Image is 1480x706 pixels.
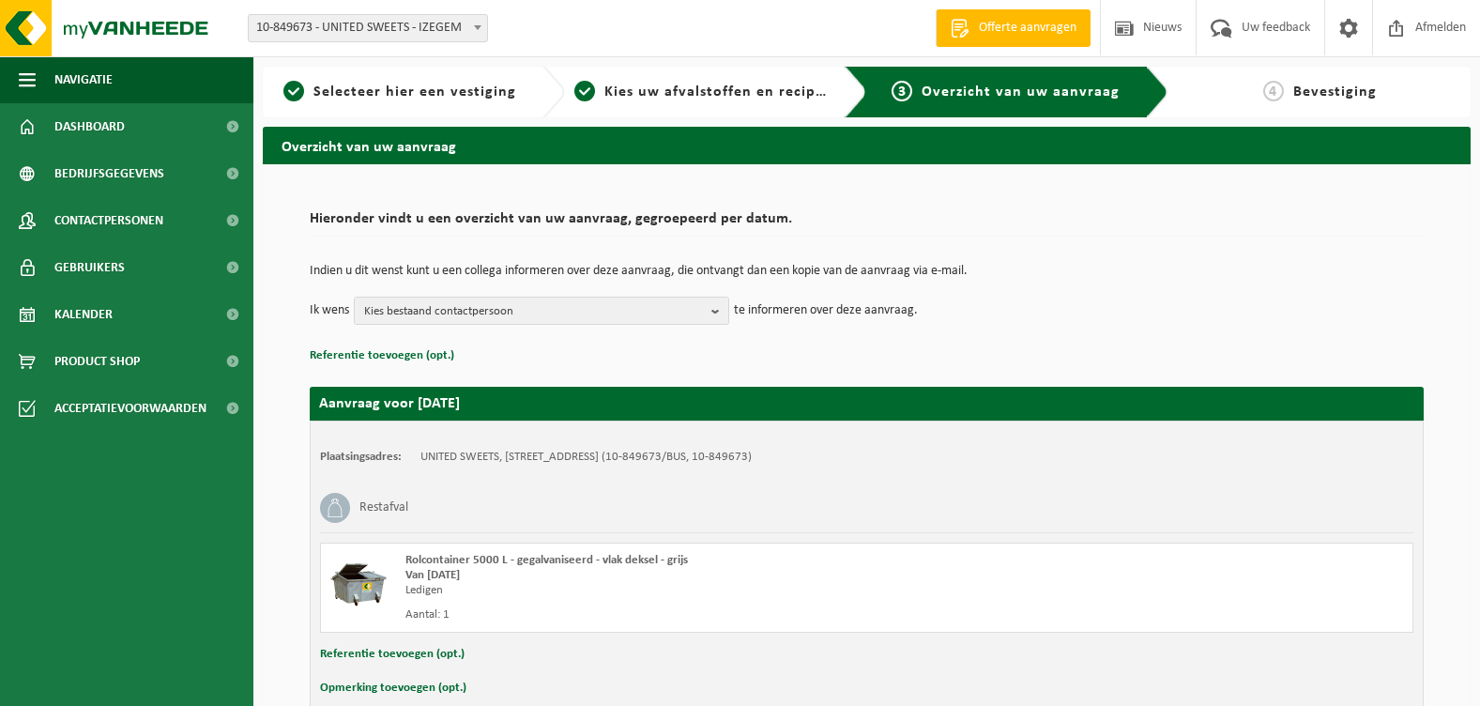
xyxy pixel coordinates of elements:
span: Contactpersonen [54,197,163,244]
a: 2Kies uw afvalstoffen en recipiënten [574,81,830,103]
span: Selecteer hier een vestiging [313,84,516,100]
span: Kalender [54,291,113,338]
span: Acceptatievoorwaarden [54,385,206,432]
span: 1 [283,81,304,101]
button: Kies bestaand contactpersoon [354,297,729,325]
span: Dashboard [54,103,125,150]
h2: Overzicht van uw aanvraag [263,127,1471,163]
td: UNITED SWEETS, [STREET_ADDRESS] (10-849673/BUS, 10-849673) [420,450,752,465]
p: Ik wens [310,297,349,325]
span: Overzicht van uw aanvraag [922,84,1120,100]
div: Aantal: 1 [405,607,942,622]
span: Kies uw afvalstoffen en recipiënten [604,84,862,100]
h2: Hieronder vindt u een overzicht van uw aanvraag, gegroepeerd per datum. [310,211,1424,237]
img: WB-5000-GAL-GY-01.png [330,553,387,609]
span: 2 [574,81,595,101]
p: Indien u dit wenst kunt u een collega informeren over deze aanvraag, die ontvangt dan een kopie v... [310,265,1424,278]
strong: Aanvraag voor [DATE] [319,396,460,411]
span: Offerte aanvragen [974,19,1081,38]
button: Opmerking toevoegen (opt.) [320,676,466,700]
span: 10-849673 - UNITED SWEETS - IZEGEM [248,14,488,42]
a: 1Selecteer hier een vestiging [272,81,527,103]
span: 10-849673 - UNITED SWEETS - IZEGEM [249,15,487,41]
span: Kies bestaand contactpersoon [364,298,704,326]
span: Rolcontainer 5000 L - gegalvaniseerd - vlak deksel - grijs [405,554,688,566]
button: Referentie toevoegen (opt.) [310,344,454,368]
strong: Plaatsingsadres: [320,451,402,463]
span: 3 [892,81,912,101]
span: Product Shop [54,338,140,385]
span: Navigatie [54,56,113,103]
a: Offerte aanvragen [936,9,1091,47]
span: Bevestiging [1293,84,1377,100]
button: Referentie toevoegen (opt.) [320,642,465,667]
span: Bedrijfsgegevens [54,150,164,197]
h3: Restafval [359,493,408,523]
strong: Van [DATE] [405,569,460,581]
span: Gebruikers [54,244,125,291]
p: te informeren over deze aanvraag. [734,297,918,325]
div: Ledigen [405,583,942,598]
span: 4 [1263,81,1284,101]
